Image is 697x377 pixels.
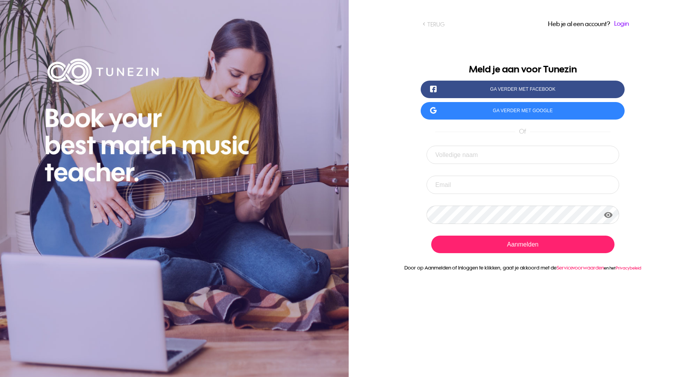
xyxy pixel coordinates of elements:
input: Email [427,176,619,194]
i: keyboard_arrow_left [421,19,427,27]
span: visibility [604,210,613,220]
a: Servicevoorwaarden [557,264,604,271]
a: keyboard_arrow_leftTERUG [421,19,483,30]
button: Aanmelden [431,236,614,253]
button: Ga verder met Google [421,102,625,120]
td: TERUG [427,19,445,30]
div: Meld je aan voor Tunezin [421,65,625,77]
img: facebook.svg [430,86,437,92]
span: Door op Aanmelden of Inloggen te klikken, gaat je akkoord met de [404,264,604,271]
span: of [515,127,530,135]
input: Volledige naam [427,146,619,164]
img: google.svg [430,107,437,114]
a: Privacybeleid [616,265,641,271]
p: en het [357,265,688,271]
button: Ga verder met Facebook [421,81,625,98]
a: Login [614,19,629,27]
td: Heb je al een account? [548,19,610,28]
